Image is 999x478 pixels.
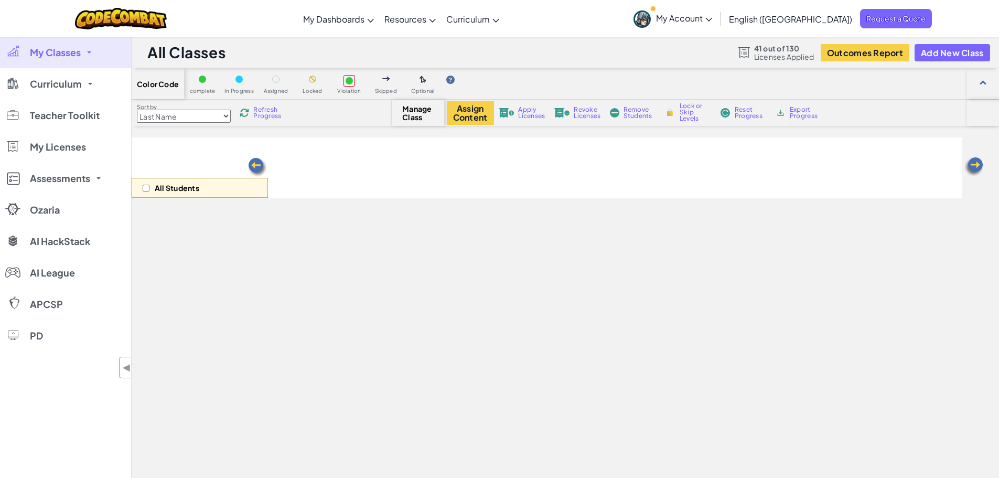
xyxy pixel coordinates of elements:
a: My Account [628,2,717,35]
label: Sort by [137,103,231,111]
img: IconArchive.svg [776,108,786,118]
span: Apply Licenses [518,107,545,119]
a: Resources [379,5,441,33]
span: Assigned [264,88,288,94]
span: My Dashboards [303,14,364,25]
span: Refresh Progress [253,107,286,119]
span: Color Code [137,80,179,88]
a: Curriculum [441,5,504,33]
span: Remove Students [624,107,655,119]
span: Reset Progress [735,107,766,119]
span: complete [190,88,216,94]
button: Assign Content [447,101,494,125]
img: IconOptionalLevel.svg [420,76,426,84]
img: IconLicenseApply.svg [499,108,514,118]
img: avatar [633,10,651,28]
span: Violation [337,88,361,94]
span: 41 out of 130 [754,44,814,52]
img: IconLock.svg [664,108,675,117]
img: IconReset.svg [720,108,731,118]
h1: All Classes [147,43,225,62]
span: Revoke Licenses [574,107,600,119]
span: Optional [411,88,435,94]
span: AI HackStack [30,237,90,246]
span: My Classes [30,48,81,57]
span: My Licenses [30,142,86,152]
span: In Progress [224,88,254,94]
p: All Students [155,184,199,192]
span: Curriculum [446,14,490,25]
span: Teacher Toolkit [30,111,100,120]
span: Licenses Applied [754,52,814,61]
a: My Dashboards [298,5,379,33]
img: IconSkippedLevel.svg [382,77,390,81]
img: IconHint.svg [446,76,455,84]
img: IconReload.svg [240,108,249,118]
span: Curriculum [30,79,82,89]
a: Request a Quote [860,9,932,28]
button: Add New Class [915,44,990,61]
button: Outcomes Report [821,44,909,61]
span: AI League [30,268,75,278]
img: Arrow_Left.png [963,156,984,177]
span: Manage Class [402,104,433,121]
span: Export Progress [790,107,822,119]
span: ◀ [122,360,131,375]
span: My Account [656,13,712,24]
span: Assessments [30,174,90,183]
img: IconLicenseRevoke.svg [554,108,570,118]
img: IconRemoveStudents.svg [610,108,619,118]
span: Lock or Skip Levels [680,103,711,122]
span: English ([GEOGRAPHIC_DATA]) [729,14,852,25]
img: Arrow_Left.png [247,157,268,178]
img: CodeCombat logo [75,8,167,29]
span: Locked [303,88,322,94]
span: Ozaria [30,205,60,215]
a: English ([GEOGRAPHIC_DATA]) [724,5,857,33]
span: Skipped [375,88,397,94]
span: Resources [384,14,426,25]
